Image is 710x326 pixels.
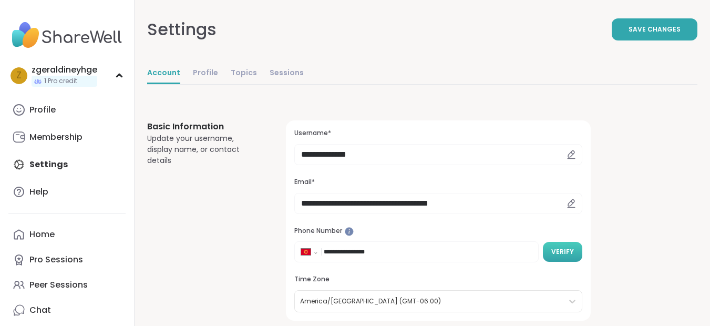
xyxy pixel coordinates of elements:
h3: Time Zone [294,275,582,284]
a: Topics [231,63,257,84]
div: Profile [29,104,56,116]
a: Account [147,63,180,84]
div: Peer Sessions [29,279,88,291]
div: Settings [147,17,217,42]
h3: Phone Number [294,227,582,236]
button: Save Changes [612,18,697,40]
a: Pro Sessions [8,247,126,272]
div: Chat [29,304,51,316]
h3: Username* [294,129,582,138]
iframe: Spotlight [345,227,354,236]
a: Chat [8,298,126,323]
div: Home [29,229,55,240]
div: zgeraldineyhge [32,64,97,76]
a: Sessions [270,63,304,84]
a: Home [8,222,126,247]
a: Peer Sessions [8,272,126,298]
a: Membership [8,125,126,150]
div: Membership [29,131,83,143]
span: Verify [551,247,574,257]
span: 1 Pro credit [44,77,77,86]
a: Help [8,179,126,205]
div: Update your username, display name, or contact details [147,133,261,166]
span: Save Changes [629,25,681,34]
a: Profile [8,97,126,123]
img: ShareWell Nav Logo [8,17,126,54]
h3: Email* [294,178,582,187]
div: Help [29,186,48,198]
span: z [16,69,22,83]
div: Pro Sessions [29,254,83,266]
a: Profile [193,63,218,84]
button: Verify [543,242,582,262]
h3: Basic Information [147,120,261,133]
